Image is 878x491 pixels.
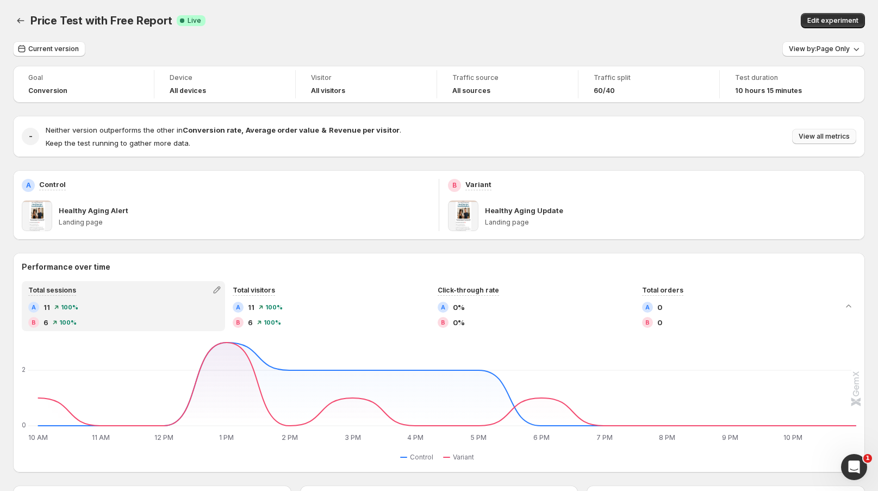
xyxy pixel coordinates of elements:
[443,451,478,464] button: Variant
[645,304,650,310] h2: A
[533,433,550,442] text: 6 PM
[485,205,563,216] p: Healthy Aging Update
[28,86,67,95] span: Conversion
[441,319,445,326] h2: B
[236,304,240,310] h2: A
[735,73,846,82] span: Test duration
[841,299,856,314] button: Collapse chart
[452,72,563,96] a: Traffic sourceAll sources
[233,286,275,294] span: Total visitors
[46,139,190,147] span: Keep the test running to gather more data.
[452,181,457,190] h2: B
[188,16,201,25] span: Live
[799,132,850,141] span: View all metrics
[441,304,445,310] h2: A
[659,433,675,442] text: 8 PM
[30,14,172,27] span: Price Test with Free Report
[863,454,872,463] span: 1
[311,73,421,82] span: Visitor
[29,131,33,142] h2: -
[264,319,281,326] span: 100 %
[43,317,48,328] span: 6
[410,453,433,462] span: Control
[219,433,234,442] text: 1 PM
[789,45,850,53] span: View by: Page Only
[248,317,253,328] span: 6
[22,201,52,231] img: Healthy Aging Alert
[61,304,78,310] span: 100 %
[170,73,280,82] span: Device
[265,304,283,310] span: 100 %
[13,41,85,57] button: Current version
[438,286,499,294] span: Click-through rate
[248,302,254,313] span: 11
[13,13,28,28] button: Back
[657,302,662,313] span: 0
[311,86,345,95] h4: All visitors
[28,286,76,294] span: Total sessions
[22,421,26,429] text: 0
[782,41,865,57] button: View by:Page Only
[657,317,662,328] span: 0
[465,179,491,190] p: Variant
[32,319,36,326] h2: B
[735,86,802,95] span: 10 hours 15 minutes
[282,433,298,442] text: 2 PM
[452,73,563,82] span: Traffic source
[453,453,474,462] span: Variant
[470,433,487,442] text: 5 PM
[46,126,401,134] span: Neither version outperforms the other in .
[43,302,50,313] span: 11
[246,126,319,134] strong: Average order value
[236,319,240,326] h2: B
[170,86,206,95] h4: All devices
[485,218,856,227] p: Landing page
[807,16,858,25] span: Edit experiment
[453,317,465,328] span: 0%
[452,86,490,95] h4: All sources
[783,433,802,442] text: 10 PM
[26,181,31,190] h2: A
[645,319,650,326] h2: B
[722,433,738,442] text: 9 PM
[28,72,139,96] a: GoalConversion
[22,365,26,374] text: 2
[594,72,704,96] a: Traffic split60/40
[28,433,48,442] text: 10 AM
[801,13,865,28] button: Edit experiment
[792,129,856,144] button: View all metrics
[329,126,400,134] strong: Revenue per visitor
[241,126,244,134] strong: ,
[32,304,36,310] h2: A
[841,454,867,480] iframe: Intercom live chat
[642,286,683,294] span: Total orders
[594,86,615,95] span: 60/40
[344,433,360,442] text: 3 PM
[39,179,66,190] p: Control
[59,218,430,227] p: Landing page
[321,126,327,134] strong: &
[594,73,704,82] span: Traffic split
[453,302,465,313] span: 0%
[183,126,241,134] strong: Conversion rate
[400,451,438,464] button: Control
[28,73,139,82] span: Goal
[407,433,424,442] text: 4 PM
[92,433,110,442] text: 11 AM
[59,319,77,326] span: 100 %
[596,433,613,442] text: 7 PM
[170,72,280,96] a: DeviceAll devices
[448,201,478,231] img: Healthy Aging Update
[735,72,846,96] a: Test duration10 hours 15 minutes
[28,45,79,53] span: Current version
[154,433,173,442] text: 12 PM
[311,72,421,96] a: VisitorAll visitors
[22,262,856,272] h2: Performance over time
[59,205,128,216] p: Healthy Aging Alert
